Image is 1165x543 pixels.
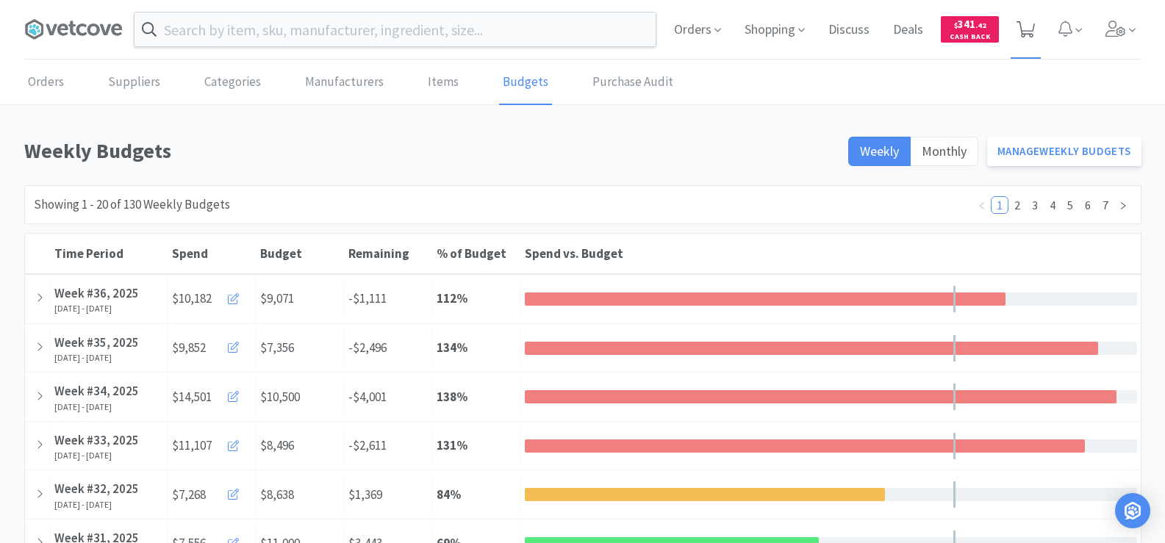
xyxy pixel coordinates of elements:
span: 341 [954,17,986,31]
span: -$2,496 [348,339,387,356]
li: 1 [991,196,1008,214]
a: Discuss [822,24,875,37]
span: $10,182 [172,289,212,309]
span: . 42 [975,21,986,30]
div: Week #32, 2025 [54,479,164,499]
div: Week #36, 2025 [54,284,164,303]
div: Week #34, 2025 [54,381,164,401]
li: Previous Page [973,196,991,214]
li: 3 [1026,196,1044,214]
span: Cash Back [950,33,990,43]
strong: 138 % [437,389,467,405]
a: Budgets [499,60,552,105]
span: $8,496 [260,437,294,453]
a: Items [424,60,462,105]
a: 1 [992,197,1008,213]
a: 5 [1062,197,1078,213]
a: 6 [1080,197,1096,213]
i: icon: left [978,201,986,210]
a: $341.42Cash Back [941,10,999,49]
div: Time Period [54,245,165,262]
span: $11,107 [172,436,212,456]
span: $7,356 [260,339,294,356]
span: -$4,001 [348,389,387,405]
a: 2 [1009,197,1025,213]
li: 4 [1044,196,1061,214]
li: 2 [1008,196,1026,214]
span: $1,369 [348,486,382,503]
a: 4 [1044,197,1061,213]
a: Categories [201,60,265,105]
span: Weekly [860,143,899,159]
div: Budget [260,245,341,262]
span: -$2,611 [348,437,387,453]
a: 7 [1097,197,1114,213]
input: Search by item, sku, manufacturer, ingredient, size... [135,12,656,46]
div: Week #35, 2025 [54,333,164,353]
li: Next Page [1114,196,1132,214]
a: Deals [887,24,929,37]
div: [DATE] - [DATE] [54,353,164,363]
h1: Weekly Budgets [24,134,840,168]
span: $10,500 [260,389,300,405]
a: Suppliers [104,60,164,105]
div: [DATE] - [DATE] [54,402,164,412]
span: $9,852 [172,338,206,358]
strong: 134 % [437,339,467,356]
div: Showing 1 - 20 of 130 Weekly Budgets [34,195,230,215]
a: Orders [24,60,68,105]
span: $9,071 [260,290,294,306]
i: icon: right [1119,201,1128,210]
span: $14,501 [172,387,212,407]
span: -$1,111 [348,290,387,306]
a: Manufacturers [301,60,387,105]
li: 5 [1061,196,1079,214]
a: 3 [1027,197,1043,213]
a: ManageWeekly Budgets [987,137,1141,166]
div: Remaining [348,245,429,262]
div: [DATE] - [DATE] [54,450,164,461]
strong: 131 % [437,437,467,453]
a: Purchase Audit [589,60,677,105]
li: 7 [1097,196,1114,214]
li: 6 [1079,196,1097,214]
div: % of Budget [437,245,517,262]
div: Week #33, 2025 [54,431,164,450]
div: Spend [172,245,253,262]
span: $7,268 [172,485,206,505]
strong: 112 % [437,290,467,306]
span: $8,638 [260,486,294,503]
div: [DATE] - [DATE] [54,303,164,314]
div: Open Intercom Messenger [1115,493,1150,528]
div: [DATE] - [DATE] [54,500,164,510]
span: Monthly [922,143,967,159]
div: Spend vs. Budget [525,245,1137,262]
strong: 84 % [437,486,461,503]
span: $ [954,21,958,30]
